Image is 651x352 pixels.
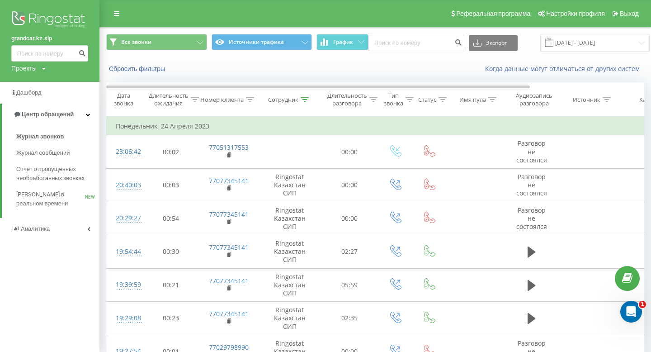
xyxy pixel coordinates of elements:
a: Центр обращений [2,104,99,125]
span: Разговор не состоялся [516,172,547,197]
a: Когда данные могут отличаться от других систем [485,64,644,73]
span: Журнал звонков [16,132,64,141]
div: 19:54:44 [116,243,134,261]
span: Журнал сообщений [16,148,70,157]
td: 00:21 [143,268,199,302]
span: Настройки профиля [546,10,605,17]
a: 77051317553 [209,143,249,152]
td: 00:23 [143,302,199,335]
div: Тип звонка [384,92,403,107]
td: 02:27 [321,235,378,269]
a: Журнал сообщений [16,145,99,161]
input: Поиск по номеру [11,45,88,62]
div: Имя пула [459,96,486,104]
div: 23:06:42 [116,143,134,161]
td: 00:03 [143,168,199,202]
td: 00:00 [321,135,378,169]
span: Центр обращений [22,111,74,118]
td: 05:59 [321,268,378,302]
td: 00:30 [143,235,199,269]
div: Проекты [11,64,37,73]
button: Сбросить фильтры [106,65,170,73]
div: Аудиозапись разговора [512,92,556,107]
span: Все звонки [121,38,151,46]
span: [PERSON_NAME] в реальном времени [16,190,85,208]
td: 00:54 [143,202,199,235]
button: Экспорт [469,35,518,51]
div: Дата звонка [107,92,140,107]
iframe: Intercom live chat [620,301,642,323]
a: Отчет о пропущенных необработанных звонках [16,161,99,186]
span: 1 [639,301,646,308]
span: Дашборд [16,89,42,96]
div: Статус [418,96,436,104]
div: 19:39:59 [116,276,134,294]
div: Длительность разговора [327,92,367,107]
a: 77077345141 [209,276,249,285]
span: Аналитика [21,225,50,232]
span: Разговор не состоялся [516,139,547,164]
td: Ringostat Казахстан СИП [258,168,321,202]
a: 77077345141 [209,176,249,185]
div: Сотрудник [268,96,298,104]
a: grandcar.kz.sip [11,34,88,43]
span: Отчет о пропущенных необработанных звонках [16,165,95,183]
span: Реферальная программа [456,10,530,17]
img: Ringostat logo [11,9,88,32]
button: Все звонки [106,34,207,50]
td: 00:00 [321,168,378,202]
a: 77077345141 [209,210,249,219]
td: Ringostat Казахстан СИП [258,302,321,335]
div: Номер клиента [200,96,244,104]
td: 02:35 [321,302,378,335]
td: Ringostat Казахстан СИП [258,235,321,269]
a: [PERSON_NAME] в реальном времениNEW [16,186,99,212]
a: 77029798990 [209,343,249,352]
div: 20:40:03 [116,176,134,194]
div: 20:29:27 [116,209,134,227]
button: График [316,34,368,50]
td: 00:00 [321,202,378,235]
button: Источники трафика [212,34,312,50]
a: Журнал звонков [16,128,99,145]
input: Поиск по номеру [368,35,464,51]
a: 77077345141 [209,243,249,252]
td: Ringostat Казахстан СИП [258,202,321,235]
div: Источник [573,96,600,104]
span: Разговор не состоялся [516,206,547,231]
span: Выход [620,10,639,17]
div: 19:29:08 [116,309,134,327]
td: 00:02 [143,135,199,169]
td: Ringostat Казахстан СИП [258,268,321,302]
div: Длительность ожидания [149,92,189,107]
a: 77077345141 [209,309,249,318]
span: График [333,39,353,45]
